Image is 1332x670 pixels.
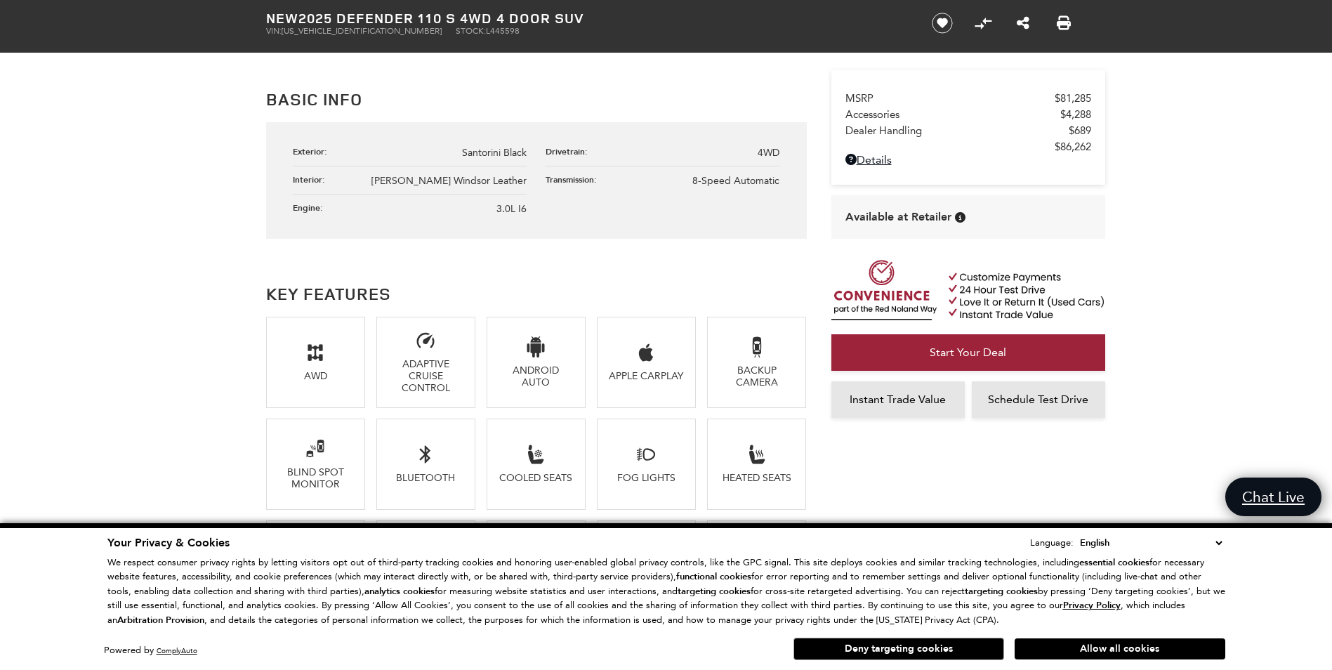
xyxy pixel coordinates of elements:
div: Engine: [293,202,330,214]
span: Santorini Black [462,147,527,159]
h2: Basic Info [266,86,807,112]
span: $86,262 [1055,140,1091,153]
div: Backup Camera [718,364,795,388]
div: Powered by [104,646,197,655]
span: Your Privacy & Cookies [107,535,230,551]
a: Start Your Deal [831,334,1105,371]
div: Interior: [293,173,332,185]
div: Exterior: [293,145,334,157]
span: VIN: [266,26,282,36]
div: Fog Lights [608,472,685,484]
u: Privacy Policy [1063,599,1121,612]
div: AWD [277,370,354,382]
strong: Arbitration Provision [117,614,204,626]
span: Chat Live [1235,487,1312,506]
span: 4WD [758,147,779,159]
a: MSRP $81,285 [845,92,1091,105]
div: Vehicle is in stock and ready for immediate delivery. Due to demand, availability is subject to c... [955,212,965,223]
span: 3.0L I6 [496,203,527,215]
div: Language: [1030,538,1074,547]
h1: 2025 Defender 110 S 4WD 4 Door SUV [266,11,909,26]
div: Android Auto [498,364,574,388]
span: Start Your Deal [930,346,1006,359]
span: $4,288 [1060,108,1091,121]
strong: analytics cookies [364,585,435,598]
strong: New [266,8,298,27]
span: Instant Trade Value [850,393,946,406]
strong: targeting cookies [965,585,1038,598]
span: Accessories [845,108,1060,121]
button: Compare Vehicle [972,13,994,34]
span: Available at Retailer [845,209,951,225]
strong: functional cookies [676,570,751,583]
h2: Key Features [266,281,807,306]
div: Blind Spot Monitor [277,466,354,490]
strong: essential cookies [1079,556,1149,569]
div: Bluetooth [388,472,464,484]
span: Dealer Handling [845,124,1069,137]
p: We respect consumer privacy rights by letting visitors opt out of third-party tracking cookies an... [107,556,1225,628]
div: Transmission: [546,173,604,185]
a: Chat Live [1225,478,1321,516]
a: Privacy Policy [1063,600,1121,610]
button: Allow all cookies [1015,638,1225,659]
a: Accessories $4,288 [845,108,1091,121]
div: Adaptive Cruise Control [388,358,464,394]
button: Save vehicle [927,12,958,34]
span: [PERSON_NAME] Windsor Leather [371,175,527,187]
a: Schedule Test Drive [972,381,1105,418]
a: Details [845,153,1091,166]
strong: targeting cookies [678,585,751,598]
div: Heated Seats [718,472,795,484]
select: Language Select [1076,535,1225,551]
span: [US_VEHICLE_IDENTIFICATION_NUMBER] [282,26,442,36]
span: $81,285 [1055,92,1091,105]
span: Stock: [456,26,486,36]
span: $689 [1069,124,1091,137]
iframe: YouTube video player [831,425,1105,646]
a: Instant Trade Value [831,381,965,418]
a: ComplyAuto [157,646,197,655]
span: 8-Speed Automatic [692,175,779,187]
a: Share this New 2025 Defender 110 S 4WD 4 Door SUV [1017,15,1029,32]
div: Cooled Seats [498,472,574,484]
div: Drivetrain: [546,145,595,157]
button: Deny targeting cookies [793,638,1004,660]
span: MSRP [845,92,1055,105]
span: Schedule Test Drive [988,393,1088,406]
div: Apple CarPlay [608,370,685,382]
a: Dealer Handling $689 [845,124,1091,137]
span: L445598 [486,26,520,36]
a: Print this New 2025 Defender 110 S 4WD 4 Door SUV [1057,15,1071,32]
a: $86,262 [845,140,1091,153]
